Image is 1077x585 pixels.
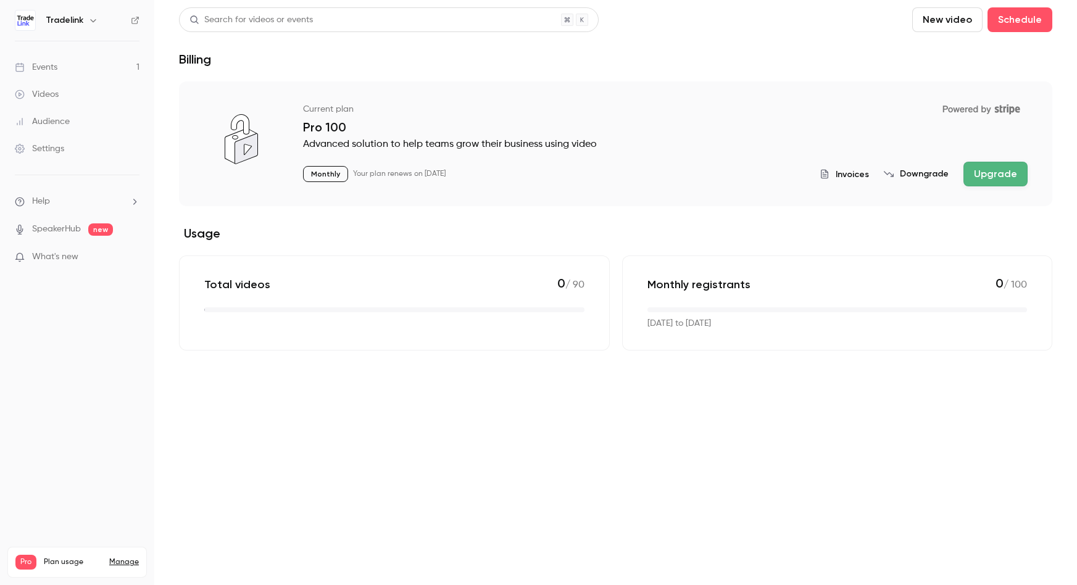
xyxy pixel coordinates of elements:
[32,223,81,236] a: SpeakerHub
[15,88,59,101] div: Videos
[179,81,1052,351] section: billing
[557,276,584,292] p: / 90
[179,52,211,67] h1: Billing
[912,7,983,32] button: New video
[647,277,751,292] p: Monthly registrants
[88,223,113,236] span: new
[15,61,57,73] div: Events
[996,276,1004,291] span: 0
[836,168,869,181] span: Invoices
[15,143,64,155] div: Settings
[15,555,36,570] span: Pro
[303,137,1028,152] p: Advanced solution to help teams grow their business using video
[46,14,83,27] h6: Tradelink
[303,120,1028,135] p: Pro 100
[353,169,446,179] p: Your plan renews on [DATE]
[988,7,1052,32] button: Schedule
[189,14,313,27] div: Search for videos or events
[44,557,102,567] span: Plan usage
[109,557,139,567] a: Manage
[996,276,1027,292] p: / 100
[15,10,35,30] img: Tradelink
[820,168,869,181] button: Invoices
[32,251,78,263] span: What's new
[15,195,139,208] li: help-dropdown-opener
[303,166,348,182] p: Monthly
[32,195,50,208] span: Help
[557,276,565,291] span: 0
[15,115,70,128] div: Audience
[303,103,354,115] p: Current plan
[884,168,949,180] button: Downgrade
[204,277,270,292] p: Total videos
[179,226,1052,241] h2: Usage
[647,317,711,330] p: [DATE] to [DATE]
[963,162,1028,186] button: Upgrade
